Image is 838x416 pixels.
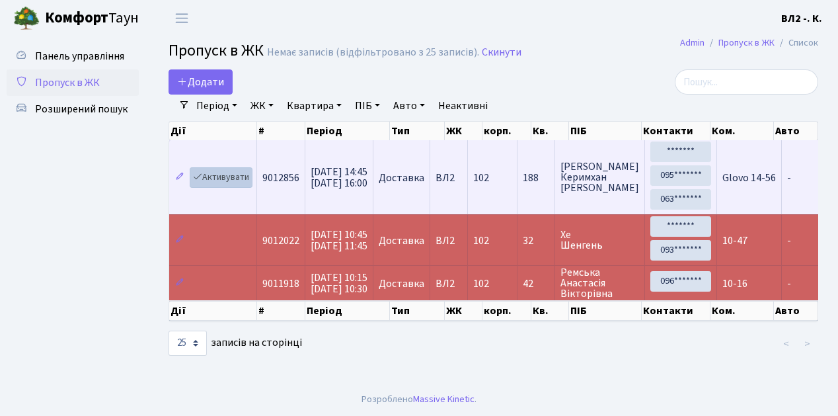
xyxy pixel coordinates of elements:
[35,102,128,116] span: Розширений пошук
[35,75,100,90] span: Пропуск в ЖК
[311,228,367,253] span: [DATE] 10:45 [DATE] 11:45
[7,43,139,69] a: Панель управління
[169,331,207,356] select: записів на сторінці
[482,301,531,321] th: корп.
[45,7,139,30] span: Таун
[642,301,710,321] th: Контакти
[169,301,257,321] th: Дії
[257,301,305,321] th: #
[169,122,257,140] th: Дії
[7,69,139,96] a: Пропуск в ЖК
[482,46,521,59] a: Скинути
[165,7,198,29] button: Переключити навігацію
[7,96,139,122] a: Розширений пошук
[473,233,489,248] span: 102
[169,39,264,62] span: Пропуск в ЖК
[177,75,224,89] span: Додати
[642,122,710,140] th: Контакти
[445,301,482,321] th: ЖК
[190,167,252,188] a: Активувати
[560,161,639,193] span: [PERSON_NAME] Керимхан [PERSON_NAME]
[531,122,568,140] th: Кв.
[473,276,489,291] span: 102
[191,95,243,117] a: Період
[262,171,299,185] span: 9012856
[531,301,568,321] th: Кв.
[473,171,489,185] span: 102
[781,11,822,26] a: ВЛ2 -. К.
[350,95,385,117] a: ПІБ
[787,276,791,291] span: -
[390,122,445,140] th: Тип
[774,122,818,140] th: Авто
[523,278,549,289] span: 42
[245,95,279,117] a: ЖК
[675,69,818,95] input: Пошук...
[560,267,639,299] span: Ремська Анастасія Вікторівна
[305,301,390,321] th: Період
[445,122,482,140] th: ЖК
[722,276,747,291] span: 10-16
[482,122,531,140] th: корп.
[262,233,299,248] span: 9012022
[710,122,774,140] th: Ком.
[379,173,424,183] span: Доставка
[388,95,430,117] a: Авто
[311,165,367,190] span: [DATE] 14:45 [DATE] 16:00
[787,171,791,185] span: -
[722,233,747,248] span: 10-47
[311,270,367,296] span: [DATE] 10:15 [DATE] 10:30
[722,171,776,185] span: Glovo 14-56
[267,46,479,59] div: Немає записів (відфільтровано з 25 записів).
[413,392,475,406] a: Massive Kinetic
[523,173,549,183] span: 188
[379,278,424,289] span: Доставка
[45,7,108,28] b: Комфорт
[436,278,462,289] span: ВЛ2
[305,122,390,140] th: Період
[13,5,40,32] img: logo.png
[523,235,549,246] span: 32
[390,301,445,321] th: Тип
[169,331,302,356] label: записів на сторінці
[436,173,462,183] span: ВЛ2
[35,49,124,63] span: Панель управління
[433,95,493,117] a: Неактивні
[569,122,642,140] th: ПІБ
[282,95,347,117] a: Квартира
[362,392,476,407] div: Розроблено .
[710,301,774,321] th: Ком.
[169,69,233,95] a: Додати
[379,235,424,246] span: Доставка
[787,233,791,248] span: -
[774,301,818,321] th: Авто
[262,276,299,291] span: 9011918
[560,229,639,251] span: Хе Шенгень
[569,301,642,321] th: ПІБ
[257,122,305,140] th: #
[436,235,462,246] span: ВЛ2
